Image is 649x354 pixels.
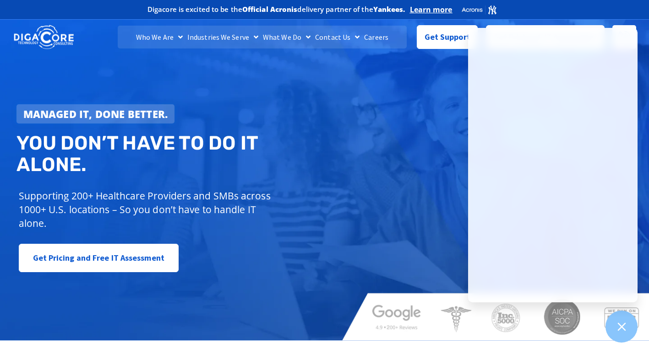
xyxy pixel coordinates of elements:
[313,26,362,48] a: Contact Us
[33,249,164,267] span: Get Pricing and Free IT Assessment
[362,26,391,48] a: Careers
[16,104,175,123] a: Managed IT, done better.
[461,5,497,15] img: Acronis
[468,28,638,302] iframe: Chatgenie Messenger
[134,26,185,48] a: Who We Are
[242,5,298,14] b: Official Acronis
[373,5,405,14] b: Yankees.
[19,244,179,272] a: Get Pricing and Free IT Assessment
[147,6,405,13] h2: Digacore is excited to be the delivery partner of the
[417,25,478,49] a: Get Support
[486,25,605,49] a: Get Pricing & IT Assessment
[185,26,261,48] a: Industries We Serve
[425,28,470,46] span: Get Support
[14,24,74,50] img: DigaCore Technology Consulting
[16,133,332,175] h2: You don’t have to do IT alone.
[19,189,275,230] p: Supporting 200+ Healthcare Providers and SMBs across 1000+ U.S. locations – So you don’t have to ...
[410,5,453,14] a: Learn more
[23,107,168,121] strong: Managed IT, done better.
[261,26,313,48] a: What We Do
[118,26,406,48] nav: Menu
